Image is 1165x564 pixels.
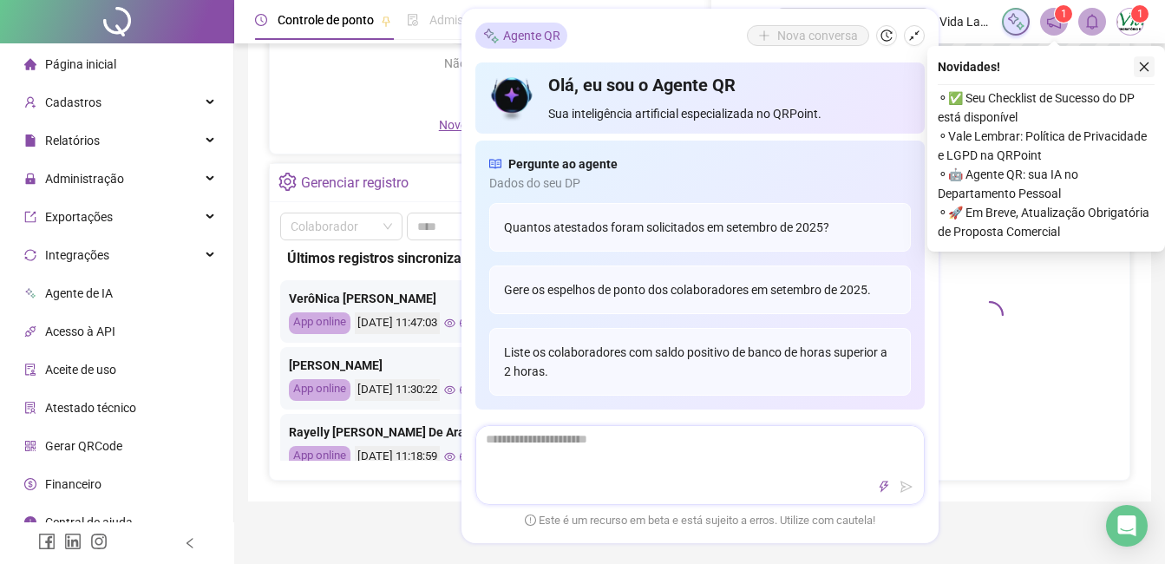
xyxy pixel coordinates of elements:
[878,481,890,493] span: thunderbolt
[289,289,530,308] div: VerôNica [PERSON_NAME]
[45,439,122,453] span: Gerar QRCode
[24,96,36,108] span: user-add
[896,476,917,497] button: send
[24,516,36,528] span: info-circle
[1006,12,1025,31] img: sparkle-icon.fc2bf0ac1784a2077858766a79e2daf3.svg
[24,440,36,452] span: qrcode
[255,14,267,26] span: clock-circle
[278,13,374,27] span: Controle de ponto
[24,402,36,414] span: solution
[24,211,36,223] span: export
[24,364,36,376] span: audit
[444,318,455,329] span: eye
[184,537,196,549] span: left
[24,173,36,185] span: lock
[45,248,109,262] span: Integrações
[460,384,471,396] span: global
[880,30,893,42] span: history
[278,173,297,191] span: setting
[938,165,1155,203] span: ⚬ 🤖 Agente QR: sua IA no Departamento Pessoal
[355,379,440,401] div: [DATE] 11:30:22
[444,384,455,396] span: eye
[301,168,409,198] div: Gerenciar registro
[45,172,124,186] span: Administração
[1084,14,1100,30] span: bell
[45,57,116,71] span: Página inicial
[1131,5,1149,23] sup: Atualize o seu contato no menu Meus Dados
[407,14,419,26] span: file-done
[908,30,920,42] span: shrink
[1117,9,1143,35] img: 76119
[355,446,440,468] div: [DATE] 11:18:59
[489,174,911,193] span: Dados do seu DP
[287,247,532,269] div: Últimos registros sincronizados
[90,533,108,550] span: instagram
[482,26,500,44] img: sparkle-icon.fc2bf0ac1784a2077858766a79e2daf3.svg
[45,134,100,148] span: Relatórios
[289,312,350,334] div: App online
[289,446,350,468] div: App online
[1055,5,1072,23] sup: 1
[289,423,530,442] div: Rayelly [PERSON_NAME] De AraúJo
[24,58,36,70] span: home
[24,478,36,490] span: dollar
[938,203,1155,241] span: ⚬ 🚀 Em Breve, Atualização Obrigatória de Proposta Comercial
[939,12,992,31] span: Vida Laboratorio
[525,514,536,525] span: exclamation-circle
[489,73,535,123] img: icon
[460,451,471,462] span: global
[475,23,567,49] div: Agente QR
[45,286,113,300] span: Agente de IA
[289,356,530,375] div: [PERSON_NAME]
[45,515,133,529] span: Central de ajuda
[64,533,82,550] span: linkedin
[1046,14,1062,30] span: notification
[45,477,101,491] span: Financeiro
[439,118,526,132] span: Novo convite
[381,16,391,26] span: pushpin
[508,154,618,174] span: Pergunte ao agente
[747,25,869,46] button: Nova conversa
[429,13,519,27] span: Admissão digital
[938,57,1000,76] span: Novidades !
[976,301,1004,329] span: loading
[403,54,562,73] div: Não há dados
[938,89,1155,127] span: ⚬ ✅ Seu Checklist de Sucesso do DP está disponível
[444,451,455,462] span: eye
[489,154,501,174] span: read
[460,318,471,329] span: global
[24,134,36,147] span: file
[45,95,101,109] span: Cadastros
[874,476,894,497] button: thunderbolt
[525,512,875,529] span: Este é um recurso em beta e está sujeito a erros. Utilize com cautela!
[45,401,136,415] span: Atestado técnico
[548,73,910,97] h4: Olá, eu sou o Agente QR
[1106,505,1148,547] div: Open Intercom Messenger
[45,363,116,377] span: Aceite de uso
[548,104,910,123] span: Sua inteligência artificial especializada no QRPoint.
[24,325,36,338] span: api
[289,379,350,401] div: App online
[24,249,36,261] span: sync
[45,325,115,338] span: Acesso à API
[45,210,113,224] span: Exportações
[355,312,440,334] div: [DATE] 11:47:03
[489,328,911,396] div: Liste os colaboradores com saldo positivo de banco de horas superior a 2 horas.
[489,266,911,314] div: Gere os espelhos de ponto dos colaboradores em setembro de 2025.
[1137,8,1143,20] span: 1
[489,203,911,252] div: Quantos atestados foram solicitados em setembro de 2025?
[1061,8,1067,20] span: 1
[938,127,1155,165] span: ⚬ Vale Lembrar: Política de Privacidade e LGPD na QRPoint
[1138,61,1150,73] span: close
[38,533,56,550] span: facebook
